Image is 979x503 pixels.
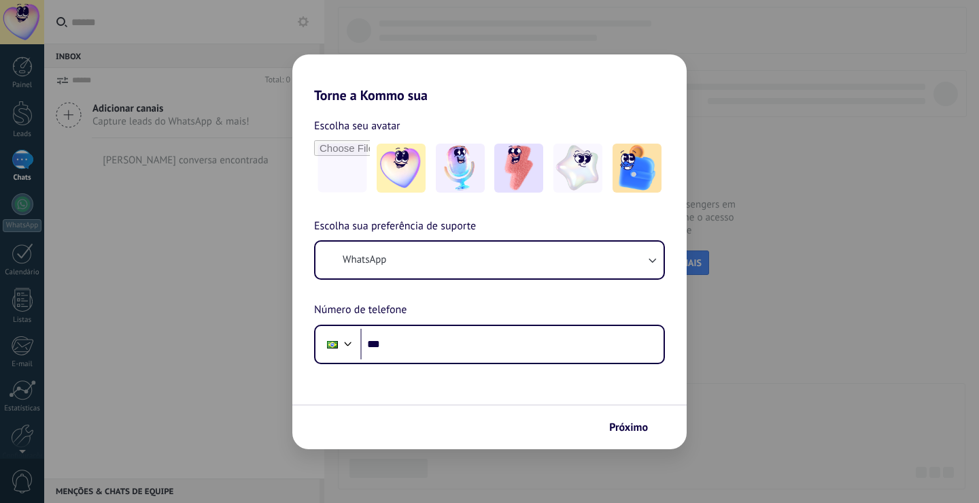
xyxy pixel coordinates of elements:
[320,330,345,359] div: Brazil: + 55
[314,218,476,236] span: Escolha sua preferência de suporte
[553,144,602,193] img: -4.jpeg
[315,242,664,278] button: WhatsApp
[613,144,662,193] img: -5.jpeg
[436,144,485,193] img: -2.jpeg
[314,302,407,319] span: Número de telefone
[609,423,648,432] span: Próximo
[494,144,543,193] img: -3.jpeg
[292,54,687,103] h2: Torne a Kommo sua
[314,117,400,135] span: Escolha seu avatar
[343,253,386,267] span: WhatsApp
[377,144,426,193] img: -1.jpeg
[603,416,666,439] button: Próximo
